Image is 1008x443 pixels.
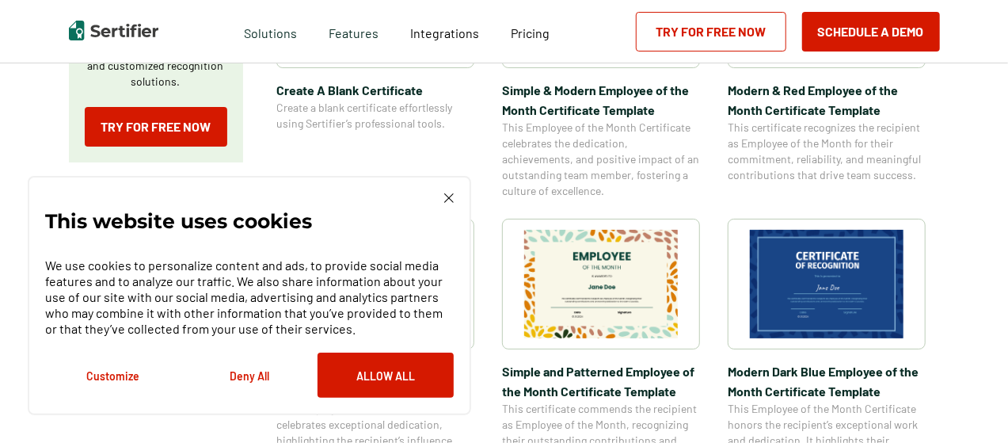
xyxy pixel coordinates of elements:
button: Allow All [318,353,454,398]
p: This website uses cookies [45,213,312,229]
span: Simple and Patterned Employee of the Month Certificate Template [502,361,700,401]
img: Modern Dark Blue Employee of the Month Certificate Template [750,230,903,338]
img: Simple and Patterned Employee of the Month Certificate Template [524,230,678,338]
p: We use cookies to personalize content and ads, to provide social media features and to analyze ou... [45,258,454,337]
button: Deny All [181,353,318,398]
span: Integrations [410,25,479,40]
a: Try for Free Now [636,12,786,52]
a: Integrations [410,21,479,41]
span: Features [329,21,378,41]
span: Create A Blank Certificate [276,80,474,100]
span: This Employee of the Month Certificate celebrates the dedication, achievements, and positive impa... [502,120,700,199]
span: Pricing [511,25,550,40]
span: Create a blank certificate effortlessly using Sertifier’s professional tools. [276,100,474,132]
span: Solutions [244,21,297,41]
button: Customize [45,353,181,398]
img: Sertifier | Digital Credentialing Platform [69,21,158,40]
span: Modern & Red Employee of the Month Certificate Template [728,80,926,120]
button: Schedule a Demo [802,12,940,52]
img: Cookie Popup Close [444,193,454,203]
a: Pricing [511,21,550,41]
span: Modern Dark Blue Employee of the Month Certificate Template [728,361,926,401]
a: Try for Free Now [85,107,227,147]
span: This certificate recognizes the recipient as Employee of the Month for their commitment, reliabil... [728,120,926,183]
span: Simple & Modern Employee of the Month Certificate Template [502,80,700,120]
